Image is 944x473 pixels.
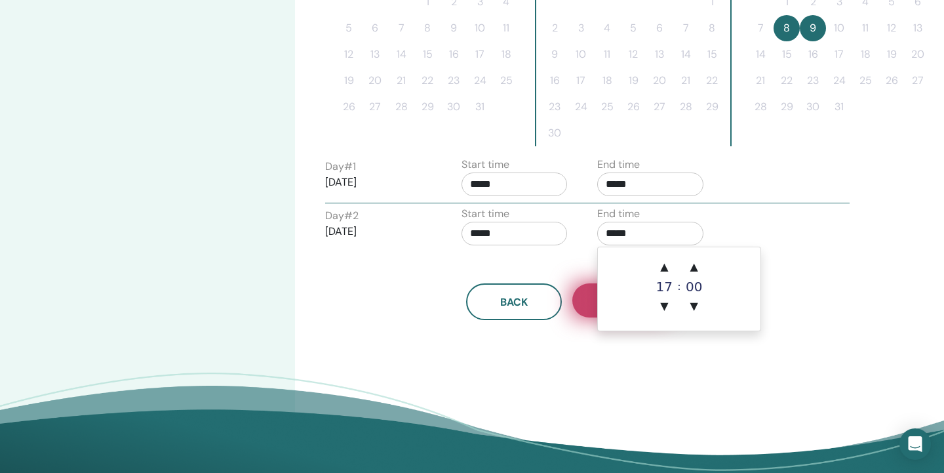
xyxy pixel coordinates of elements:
div: 00 [681,280,707,293]
button: 31 [826,94,852,120]
label: Day # 1 [325,159,356,175]
button: 6 [646,15,673,41]
button: 7 [673,15,699,41]
button: 25 [852,68,878,94]
button: 14 [673,41,699,68]
button: 29 [774,94,800,120]
button: 2 [541,15,568,41]
button: 3 [568,15,594,41]
button: 27 [362,94,388,120]
label: End time [597,157,640,173]
button: 29 [414,94,441,120]
button: 21 [673,68,699,94]
button: 10 [826,15,852,41]
button: 24 [467,68,493,94]
button: 29 [699,94,725,120]
button: 6 [362,15,388,41]
button: 30 [541,120,568,146]
button: 12 [878,15,905,41]
button: 25 [493,68,519,94]
button: 22 [414,68,441,94]
span: ▼ [681,293,707,319]
p: [DATE] [325,175,431,190]
button: 17 [568,68,594,94]
div: Open Intercom Messenger [899,428,931,460]
button: Back [466,283,562,320]
button: 7 [388,15,414,41]
button: 18 [493,41,519,68]
button: 28 [747,94,774,120]
button: 17 [467,41,493,68]
button: 13 [905,15,931,41]
button: 10 [467,15,493,41]
span: ▲ [681,254,707,280]
button: Next [572,283,668,318]
button: 11 [852,15,878,41]
button: 13 [646,41,673,68]
button: 9 [441,15,467,41]
button: 22 [699,68,725,94]
button: 16 [541,68,568,94]
label: Day # 2 [325,208,359,224]
button: 14 [388,41,414,68]
button: 8 [414,15,441,41]
button: 10 [568,41,594,68]
button: 20 [362,68,388,94]
span: ▼ [651,293,677,319]
span: ▲ [651,254,677,280]
button: 12 [336,41,362,68]
span: Next [606,294,634,308]
button: 19 [336,68,362,94]
button: 20 [646,68,673,94]
button: 16 [441,41,467,68]
button: 19 [620,68,646,94]
button: 16 [800,41,826,68]
p: [DATE] [325,224,431,239]
button: 27 [905,68,931,94]
button: 5 [336,15,362,41]
button: 15 [414,41,441,68]
button: 12 [620,41,646,68]
button: 14 [747,41,774,68]
button: 23 [800,68,826,94]
button: 26 [336,94,362,120]
button: 24 [826,68,852,94]
button: 24 [568,94,594,120]
button: 21 [747,68,774,94]
button: 18 [852,41,878,68]
button: 11 [594,41,620,68]
button: 8 [699,15,725,41]
button: 22 [774,68,800,94]
button: 31 [467,94,493,120]
button: 8 [774,15,800,41]
button: 26 [620,94,646,120]
button: 26 [878,68,905,94]
span: Back [500,295,528,309]
label: End time [597,206,640,222]
button: 28 [388,94,414,120]
div: 17 [651,280,677,293]
button: 23 [541,94,568,120]
button: 17 [826,41,852,68]
button: 27 [646,94,673,120]
button: 4 [594,15,620,41]
button: 25 [594,94,620,120]
div: : [677,254,680,319]
button: 21 [388,68,414,94]
button: 19 [878,41,905,68]
button: 5 [620,15,646,41]
button: 9 [541,41,568,68]
label: Start time [462,157,509,173]
button: 23 [441,68,467,94]
button: 11 [493,15,519,41]
button: 9 [800,15,826,41]
button: 30 [800,94,826,120]
button: 28 [673,94,699,120]
button: 20 [905,41,931,68]
button: 7 [747,15,774,41]
button: 18 [594,68,620,94]
label: Start time [462,206,509,222]
button: 30 [441,94,467,120]
button: 15 [699,41,725,68]
button: 13 [362,41,388,68]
